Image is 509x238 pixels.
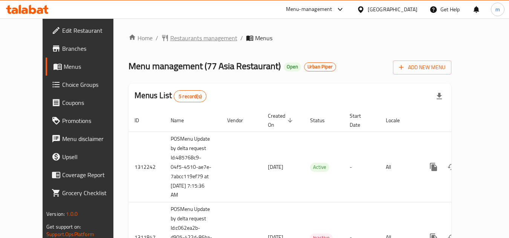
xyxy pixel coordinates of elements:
span: Status [310,116,335,125]
nav: breadcrumb [128,33,451,42]
span: ID [135,116,149,125]
span: Urban Piper [304,64,336,70]
a: Menu disclaimer [46,130,128,148]
td: POSMenu Update by delta request Id:485768c9-04f5-4510-ae7e-7abcc119ef79 at [DATE] 7:15:36 AM [165,132,221,202]
a: Coverage Report [46,166,128,184]
span: Choice Groups [62,80,122,89]
span: Name [171,116,194,125]
span: m [495,5,500,14]
button: more [425,158,443,176]
a: Edit Restaurant [46,21,128,39]
div: [GEOGRAPHIC_DATA] [368,5,417,14]
a: Restaurants management [161,33,237,42]
li: / [240,33,243,42]
span: Active [310,163,329,171]
span: Coupons [62,98,122,107]
td: All [380,132,419,202]
span: Branches [62,44,122,53]
a: Coupons [46,94,128,112]
span: Edit Restaurant [62,26,122,35]
a: Promotions [46,112,128,130]
a: Upsell [46,148,128,166]
span: Promotions [62,116,122,125]
div: Export file [430,87,448,105]
span: Coverage Report [62,170,122,179]
span: Upsell [62,152,122,161]
span: Created On [268,111,295,129]
div: Open [284,62,301,71]
span: Vendor [227,116,253,125]
div: Total records count [174,90,206,102]
span: Locale [386,116,410,125]
td: - [344,132,380,202]
button: Add New Menu [393,61,451,74]
td: 1312242 [128,132,165,202]
span: Start Date [350,111,371,129]
span: Grocery Checklist [62,188,122,197]
th: Actions [419,109,503,132]
span: Menus [64,62,122,71]
span: Open [284,64,301,70]
a: Menus [46,58,128,76]
span: 1.0.0 [66,209,78,219]
a: Grocery Checklist [46,184,128,202]
button: Change Status [443,158,461,176]
span: 5 record(s) [174,93,206,100]
span: Menu management ( 77 Asia Restaurant ) [128,58,281,74]
span: Add New Menu [399,63,445,72]
li: / [156,33,158,42]
a: Branches [46,39,128,58]
span: Restaurants management [170,33,237,42]
h2: Menus List [135,90,206,102]
span: Menus [255,33,272,42]
span: [DATE] [268,162,283,172]
span: Menu disclaimer [62,134,122,143]
span: Version: [46,209,65,219]
span: Get support on: [46,222,81,232]
div: Menu-management [286,5,332,14]
a: Home [128,33,153,42]
a: Choice Groups [46,76,128,94]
